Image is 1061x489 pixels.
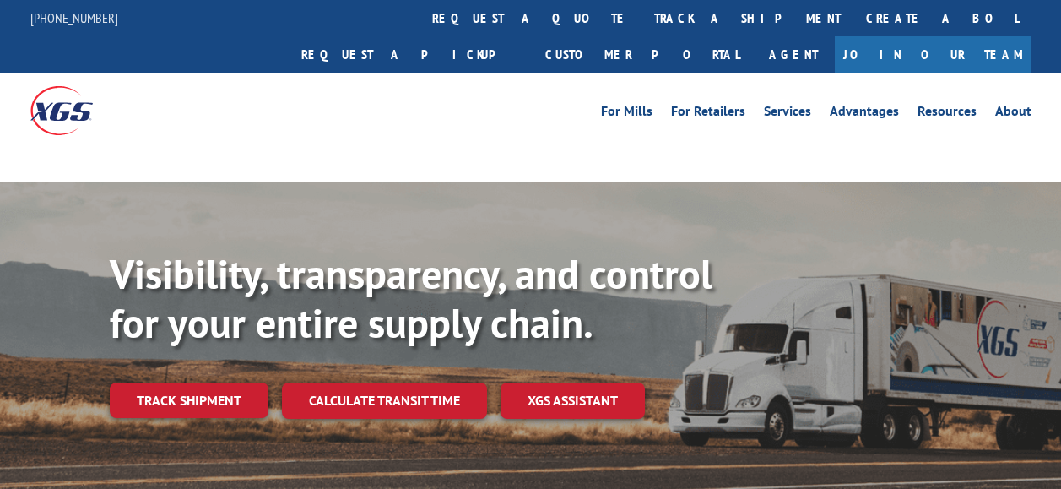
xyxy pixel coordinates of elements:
[835,36,1031,73] a: Join Our Team
[601,105,652,123] a: For Mills
[752,36,835,73] a: Agent
[501,383,645,419] a: XGS ASSISTANT
[110,247,712,349] b: Visibility, transparency, and control for your entire supply chain.
[282,383,487,419] a: Calculate transit time
[289,36,533,73] a: Request a pickup
[830,105,899,123] a: Advantages
[671,105,745,123] a: For Retailers
[918,105,977,123] a: Resources
[30,9,118,26] a: [PHONE_NUMBER]
[110,383,268,418] a: Track shipment
[995,105,1031,123] a: About
[533,36,752,73] a: Customer Portal
[764,105,811,123] a: Services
